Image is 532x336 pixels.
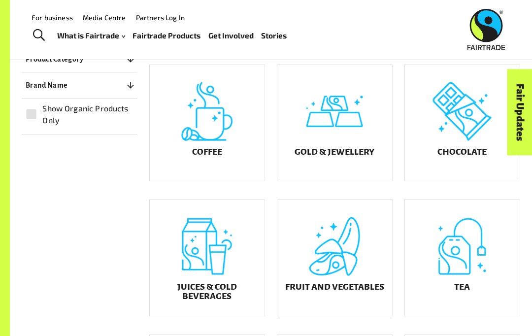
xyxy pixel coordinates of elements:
h5: Gold & Jewellery [295,147,374,157]
h5: Fruit and Vegetables [285,282,384,292]
h5: Juices & Cold Beverages [158,282,257,302]
a: Toggle Search [27,23,51,48]
a: Juices & Cold Beverages [149,200,265,316]
a: Get Involved [208,29,254,42]
a: Media Centre [83,13,126,22]
a: Chocolate [404,65,520,181]
img: Fairtrade Australia New Zealand logo [467,9,505,50]
p: Brand Name [26,79,68,91]
a: For business [32,13,73,22]
h5: Tea [454,282,470,292]
a: Gold & Jewellery [277,65,393,181]
a: What is Fairtrade [57,29,125,42]
a: Fruit and Vegetables [277,200,393,316]
h5: Coffee [192,147,222,157]
a: Fairtrade Products [133,29,200,42]
a: Partners Log In [136,13,185,22]
button: Brand Name [22,76,137,94]
a: Tea [404,200,520,316]
a: Stories [261,29,287,42]
span: Show Organic Products Only [42,102,132,126]
a: Coffee [149,65,265,181]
